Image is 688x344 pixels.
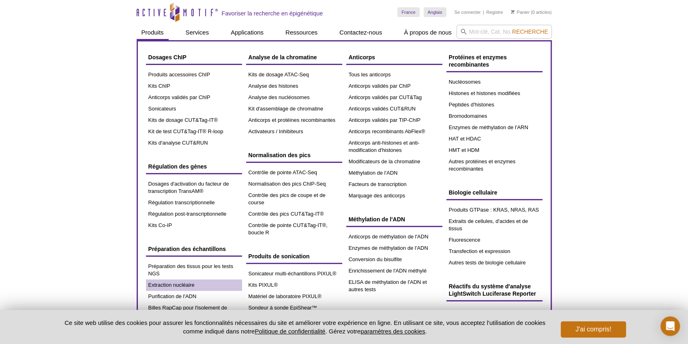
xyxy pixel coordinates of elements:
a: Produits GTPase : KRAS, NRAS, RAS [446,204,542,216]
a: Kit d'assemblage de chromatine [246,103,342,115]
font: . [425,328,427,335]
a: Kits de dosage CUT&Tag-IT® [146,115,242,126]
a: Histones et histones modifiées [446,88,542,99]
a: Autres tests de biologie cellulaire [446,257,542,268]
a: Anticorps validés par TIP-ChIP [346,115,442,126]
font: À propos de nous [404,29,452,36]
font: Anticorps validés par ChIP [349,83,411,89]
font: Contrôle de pointe ATAC-Seq [249,169,317,175]
a: Régulation post-transcriptionnelle [146,208,242,220]
a: Extraction nucléaire [146,279,242,291]
font: Matériel de laboratoire PIXUL® [249,293,321,299]
font: Préparation des tissus pour les tests NGS [148,263,234,277]
font: Histones et histones modifiées [449,90,520,96]
font: Contrôle de pointe CUT&Tag-IT®, boucle R [249,222,328,236]
font: HMT et HDM [449,147,480,153]
a: Enrichissement de l'ADN méthylé [346,265,442,277]
font: Autres tests de biologie cellulaire [449,260,526,266]
font: Kits ChIP [148,83,170,89]
a: Ressources [281,25,322,40]
font: Méthylation de l'ADN [349,216,405,223]
a: Kits PIXUL® [246,279,342,291]
font: Analyse des nucléosomes [249,94,310,100]
a: Matériel de laboratoire PIXUL® [246,291,342,302]
a: Bromodomaines [446,110,542,122]
font: Autres protéines et enzymes recombinantes [449,158,516,172]
font: Biologie cellulaire [449,189,497,196]
a: Sondeur à sonde EpiShear™ [246,302,342,314]
a: Contrôle des pics de coupe et de course [246,190,342,208]
font: (0 articles) [531,10,551,15]
button: paramètres des cookies [360,328,425,335]
font: Enrichissement de l'ADN méthylé [349,268,427,274]
font: Fluorescence [449,237,480,243]
font: Kits d'analyse CUT&RUN [148,140,208,146]
a: Contactez-nous [334,25,387,40]
font: Ressources [285,29,317,36]
a: Nucléosomes [446,76,542,88]
font: | [483,10,484,15]
font: ELISA de méthylation de l'ADN et autres tests [349,279,427,292]
font: Anticorps de méthylation de l'ADN [349,234,429,240]
font: Anticorps validés par TIP-ChIP [349,117,421,123]
a: Kits ChIP [146,80,242,92]
a: Peptides d'histones [446,99,542,110]
a: Kits d'analyse CUT&RUN [146,137,242,149]
input: Mot-clé, Cat. No. [457,25,552,39]
font: Enzymes de méthylation de l'ARN [449,124,528,130]
div: Open Intercom Messenger [660,316,680,336]
font: Panier [517,10,529,15]
font: Transfection et expression [449,248,510,254]
a: Anticorps validés par ChIP [346,80,442,92]
font: Anticorps validés par ChIP [148,94,210,100]
a: Extraits de cellules, d'acides et de tissus [446,216,542,234]
font: Anticorps recombinants AbFlex® [349,128,425,134]
a: Réactifs du système d'analyse LightSwitch Luciferase Reporter [446,279,542,301]
a: Activateurs / Inhibiteurs [246,126,342,137]
font: Se connecter [454,10,481,15]
a: Produits accessoires ChIP [146,69,242,80]
a: Conversion du bisulfite [346,254,442,265]
a: Anticorps de méthylation de l'ADN [346,231,442,242]
a: Anticorps validés CUT&RUN [346,103,442,115]
a: Normalisation des pics [246,147,342,163]
a: HMT et HDM [446,145,542,156]
font: HAT et HDAC [449,136,481,142]
a: Régulation transcriptionnelle [146,197,242,208]
a: Contrôle de pointe ATAC-Seq [246,167,342,178]
font: Régulation post-transcriptionnelle [148,211,227,217]
font: Modificateurs de la chromatine [349,158,420,164]
font: Anticorps [349,54,375,61]
font: Anticorps validés par CUT&Tag [349,94,422,100]
font: Kits de dosage ATAC-Seq [249,71,309,78]
font: Réactifs du système d'analyse LightSwitch Luciferase Reporter [449,283,536,297]
font: Normalisation des pics ChIP-Seq [249,181,326,187]
font: Dosages ChIP [148,54,186,61]
a: Analyse de la chromatine [246,50,342,65]
a: Anticorps et protéines recombinantes [246,115,342,126]
a: Billes RapCap pour l'isolement de l'ADNcf [146,302,242,321]
a: Kits de dosage ATAC-Seq [246,69,342,80]
a: Analyse des nucléosomes [246,92,342,103]
button: J'ai compris! [561,321,626,338]
font: Anticorps validés CUT&RUN [349,106,416,112]
a: Méthylation de l'ADN [346,167,442,179]
font: Protéines et enzymes recombinantes [449,54,507,68]
a: Préparation des échantillons [146,241,242,257]
a: Enzymes de méthylation de l'ADN [346,242,442,254]
a: Anticorps recombinants AbFlex® [346,126,442,137]
font: Kit d'assemblage de chromatine [249,106,324,112]
font: Peptides d'histones [449,102,494,108]
a: Fluorescence [446,234,542,246]
font: Sonicateurs [148,106,176,112]
img: Votre panier [511,10,514,14]
font: Produits [141,29,164,36]
a: Produits [137,25,169,40]
a: Contrôle de pointe CUT&Tag-IT®, boucle R [246,220,342,238]
font: Kits PIXUL® [249,282,278,288]
font: Nucléosomes [449,79,481,85]
font: Applications [231,29,264,36]
font: Analyse des histones [249,83,298,89]
a: Marquage des anticorps [346,190,442,201]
